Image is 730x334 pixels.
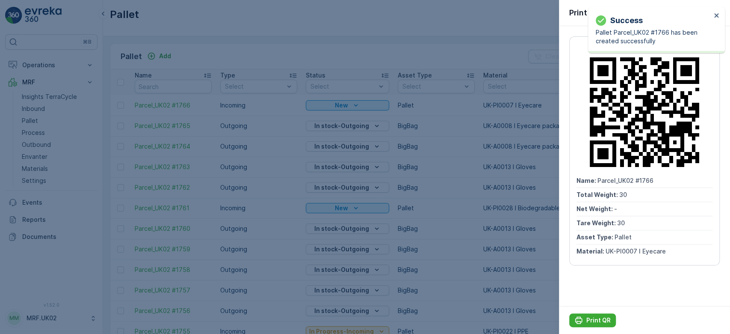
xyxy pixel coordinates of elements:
[7,183,48,190] span: Tare Weight :
[45,197,62,204] span: Pallet
[7,197,45,204] span: Asset Type :
[576,233,615,241] span: Asset Type :
[606,248,666,255] span: UK-PI0007 I Eyecare
[48,183,56,190] span: 30
[569,7,600,19] p: Print QR
[597,177,653,184] span: Parcel_UK02 #1766
[617,219,625,227] span: 30
[7,155,50,162] span: Total Weight :
[7,211,36,218] span: Material :
[36,211,97,218] span: UK-PI0007 I Eyecare
[576,219,617,227] span: Tare Weight :
[45,169,48,176] span: -
[619,191,627,198] span: 30
[615,233,632,241] span: Pallet
[614,205,617,212] span: -
[576,177,597,184] span: Name :
[50,155,58,162] span: 30
[331,7,397,18] p: Parcel_UK02 #1766
[7,169,45,176] span: Net Weight :
[714,12,720,20] button: close
[610,15,643,27] p: Success
[576,205,614,212] span: Net Weight :
[576,248,606,255] span: Material :
[7,140,28,148] span: Name :
[586,316,611,325] p: Print QR
[28,140,84,148] span: Parcel_UK02 #1766
[596,28,711,45] p: Pallet Parcel_UK02 #1766 has been created successfully
[576,191,619,198] span: Total Weight :
[569,313,616,327] button: Print QR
